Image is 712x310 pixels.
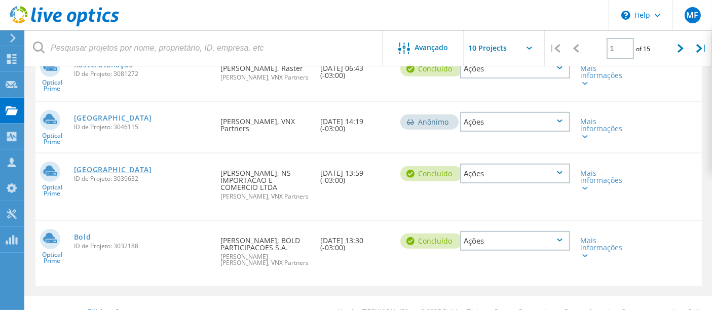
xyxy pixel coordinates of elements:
span: Avançado [415,44,448,51]
span: Optical Prime [35,133,69,145]
a: [GEOGRAPHIC_DATA] [74,114,152,122]
span: ID de Projeto: 3032188 [74,243,210,249]
svg: \n [621,11,630,20]
span: of 15 [636,45,651,53]
div: Mais informações [580,237,623,258]
a: Bold [74,234,91,241]
span: ID de Projeto: 3081272 [74,71,210,77]
a: Live Optics Dashboard [10,21,119,28]
div: Ações [460,231,570,251]
div: Ações [460,112,570,132]
span: MF [686,11,698,19]
span: ID de Projeto: 3046115 [74,124,210,130]
div: [PERSON_NAME], NS IMPORTACAO E COMERCIO LTDA [215,153,315,210]
span: ID de Projeto: 3039632 [74,176,210,182]
span: [PERSON_NAME], VNX Partners [220,193,310,200]
a: [GEOGRAPHIC_DATA] [74,166,152,173]
span: Optical Prime [35,80,69,92]
input: Pesquisar projetos por nome, proprietário, ID, empresa, etc [25,30,383,66]
div: | [691,30,712,66]
div: [DATE] 13:59 (-03:00) [315,153,395,194]
div: | [545,30,566,66]
div: Concluído [400,234,462,249]
span: [PERSON_NAME], VNX Partners [220,74,310,81]
div: Mais informações [580,65,623,86]
div: Anônimo [400,114,459,130]
div: [PERSON_NAME], Raster [215,49,315,91]
span: Optical Prime [35,252,69,264]
span: Optical Prime [35,184,69,197]
div: Mais informações [580,118,623,139]
div: Ações [460,164,570,183]
div: [PERSON_NAME], VNX Partners [215,102,315,142]
div: Concluído [400,166,462,181]
span: [PERSON_NAME] [PERSON_NAME], VNX Partners [220,254,310,266]
div: [DATE] 13:30 (-03:00) [315,221,395,261]
div: [DATE] 14:19 (-03:00) [315,102,395,142]
div: Mais informações [580,170,623,191]
div: [PERSON_NAME], BOLD PARTICIPACOES S.A. [215,221,315,276]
